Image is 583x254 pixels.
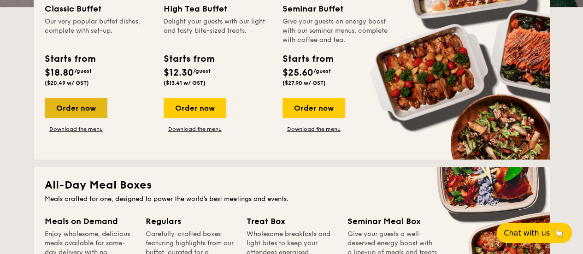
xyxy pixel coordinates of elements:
span: $18.80 [45,67,74,78]
span: /guest [313,68,331,74]
div: High Tea Buffet [164,2,271,15]
div: Starts from [164,52,214,66]
span: ($13.41 w/ GST) [164,80,206,86]
div: Our very popular buffet dishes, complete with set-up. [45,17,153,45]
span: /guest [193,68,211,74]
div: Classic Buffet [45,2,153,15]
a: Download the menu [283,125,345,133]
span: $12.30 [164,67,193,78]
div: Seminar Meal Box [347,215,437,228]
div: Seminar Buffet [283,2,390,15]
div: Treat Box [247,215,336,228]
span: ($27.90 w/ GST) [283,80,326,86]
h2: All-Day Meal Boxes [45,178,539,193]
div: Meals crafted for one, designed to power the world's best meetings and events. [45,195,539,204]
div: Give your guests an energy boost with our seminar menus, complete with coffee and tea. [283,17,390,45]
span: Chat with us [504,229,550,237]
div: Order now [45,98,107,118]
div: Order now [164,98,226,118]
span: $25.60 [283,67,313,78]
span: ($20.49 w/ GST) [45,80,89,86]
span: /guest [74,68,92,74]
button: Chat with us🦙 [496,223,572,243]
span: 🦙 [554,228,565,238]
div: Starts from [283,52,333,66]
div: Delight your guests with our light and tasty bite-sized treats. [164,17,271,45]
div: Regulars [146,215,236,228]
a: Download the menu [164,125,226,133]
div: Meals on Demand [45,215,135,228]
div: Order now [283,98,345,118]
a: Download the menu [45,125,107,133]
div: Starts from [45,52,95,66]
